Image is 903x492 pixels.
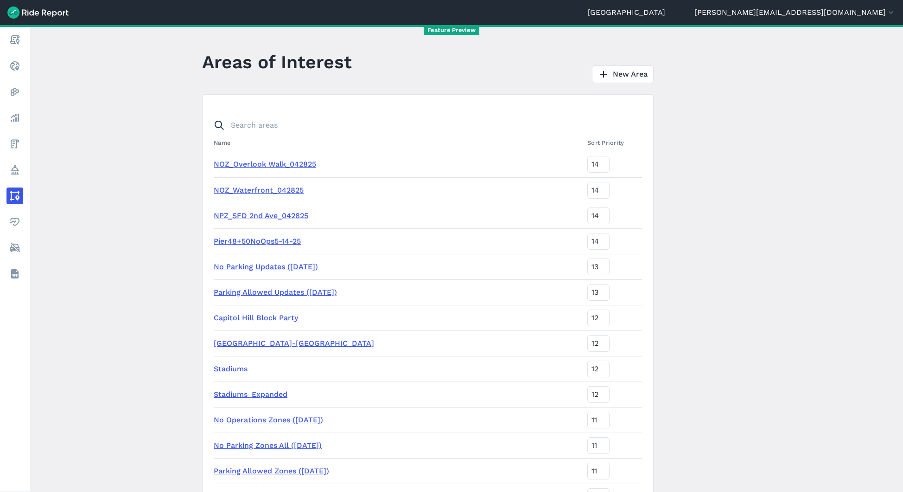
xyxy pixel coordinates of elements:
a: No Operations Zones ([DATE]) [214,415,323,424]
span: Feature Preview [424,26,479,35]
a: Health [6,214,23,230]
a: New Area [592,65,654,83]
a: Areas [6,188,23,204]
a: [GEOGRAPHIC_DATA] [588,7,665,18]
input: Search areas [208,117,636,134]
th: Name [214,134,584,152]
a: Analyze [6,110,23,126]
a: Stadiums_Expanded [214,390,287,399]
a: Fees [6,136,23,152]
a: No Parking Updates ([DATE]) [214,262,318,271]
a: Datasets [6,265,23,282]
a: NOZ_Waterfront_042825 [214,186,304,194]
a: NOZ_Overlook Walk_042825 [214,160,316,168]
a: Policy [6,162,23,178]
a: Realtime [6,58,23,74]
a: [GEOGRAPHIC_DATA]-[GEOGRAPHIC_DATA] [214,339,374,348]
a: Pier48+50NoOps5-14-25 [214,237,301,246]
img: Ride Report [7,6,69,19]
a: Heatmaps [6,84,23,100]
a: Capitol Hill Block Party [214,313,298,322]
button: [PERSON_NAME][EMAIL_ADDRESS][DOMAIN_NAME] [694,7,896,18]
h1: Areas of Interest [202,49,352,75]
a: No Parking Zones All ([DATE]) [214,441,322,450]
a: Parking Allowed Zones ([DATE]) [214,466,329,475]
a: NPZ_SFD 2nd Ave_042825 [214,211,308,220]
a: Report [6,32,23,48]
a: Parking Allowed Updates ([DATE]) [214,288,337,297]
th: Sort Priority [584,134,642,152]
a: ModeShift [6,240,23,256]
a: Stadiums [214,364,248,373]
